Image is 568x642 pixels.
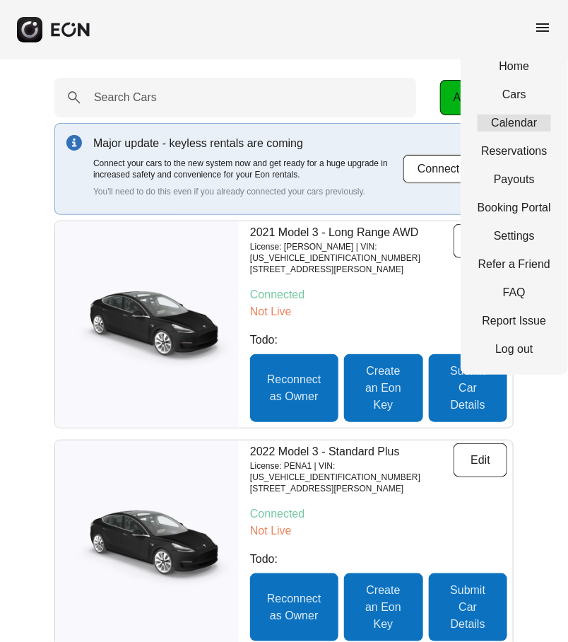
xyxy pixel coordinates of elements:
[478,341,551,358] a: Log out
[250,506,507,523] p: Connected
[440,80,514,115] button: Add Cars
[478,171,551,188] a: Payouts
[250,241,454,264] p: License: [PERSON_NAME] | VIN: [US_VEHICLE_IDENTIFICATION_NUMBER]
[55,498,239,590] img: car
[403,154,502,184] button: Connect Cars
[250,443,454,460] p: 2022 Model 3 - Standard Plus
[478,313,551,329] a: Report Issue
[454,443,507,477] button: Edit
[454,224,507,258] button: Edit
[478,58,551,75] a: Home
[250,354,338,422] button: Reconnect as Owner
[94,89,157,106] label: Search Cars
[66,135,82,151] img: info
[93,186,403,197] p: You'll need to do this even if you already connected your cars previously.
[250,224,454,241] p: 2021 Model 3 - Long Range AWD
[429,354,507,422] button: Submit Car Details
[478,86,551,103] a: Cars
[478,115,551,132] a: Calendar
[478,284,551,301] a: FAQ
[478,256,551,273] a: Refer a Friend
[55,279,239,370] img: car
[250,286,507,303] p: Connected
[534,19,551,36] span: menu
[250,303,507,320] p: Not Live
[93,135,403,152] p: Major update - keyless rentals are coming
[478,228,551,245] a: Settings
[250,264,454,275] p: [STREET_ADDRESS][PERSON_NAME]
[250,523,507,539] p: Not Live
[250,573,338,641] button: Reconnect as Owner
[344,354,423,422] button: Create an Eon Key
[429,573,507,641] button: Submit Car Details
[250,483,454,494] p: [STREET_ADDRESS][PERSON_NAME]
[344,573,423,641] button: Create an Eon Key
[478,143,551,160] a: Reservations
[250,332,507,349] p: Todo:
[93,158,403,180] p: Connect your cars to the new system now and get ready for a huge upgrade in increased safety and ...
[250,551,507,568] p: Todo:
[250,460,454,483] p: License: PENA1 | VIN: [US_VEHICLE_IDENTIFICATION_NUMBER]
[478,199,551,216] a: Booking Portal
